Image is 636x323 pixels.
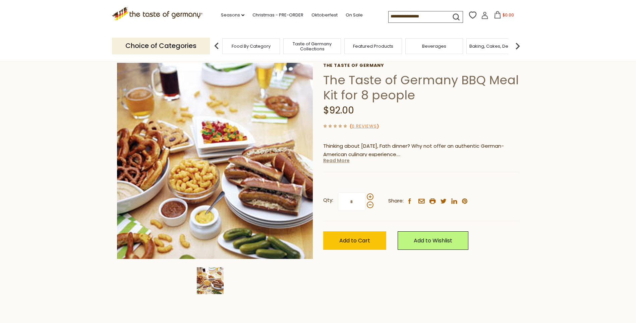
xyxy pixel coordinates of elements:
a: Taste of Germany Collections [285,41,339,51]
a: Oktoberfest [311,11,338,19]
img: next arrow [511,39,524,53]
a: Add to Wishlist [398,231,468,250]
button: $0.00 [490,11,518,21]
a: Featured Products [353,44,393,49]
img: The Taste of Germany BBQ Meal Kit for 8 people [197,267,224,294]
a: Read More [323,157,350,164]
a: 0 Reviews [352,123,377,130]
img: previous arrow [210,39,223,53]
img: The Taste of Germany BBQ Meal Kit for 8 people [117,63,313,259]
strong: Qty: [323,196,333,204]
a: Baking, Cakes, Desserts [469,44,521,49]
a: Beverages [422,44,446,49]
h1: The Taste of Germany BBQ Meal Kit for 8 people [323,73,519,103]
p: Choice of Categories [112,38,210,54]
button: Add to Cart [323,231,386,250]
span: $0.00 [503,12,514,18]
a: The Taste of Germany [323,63,519,68]
a: Food By Category [232,44,271,49]
a: Seasons [221,11,244,19]
span: Add to Cart [339,237,370,244]
span: Share: [388,197,404,205]
span: ( ) [350,123,379,129]
input: Qty: [338,192,365,211]
a: On Sale [346,11,363,19]
span: $92.00 [323,104,354,117]
a: Christmas - PRE-ORDER [252,11,303,19]
p: Thinking about [DATE], Fath dinner? Why not offer an authentic German-American culinary experience. [323,142,519,159]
